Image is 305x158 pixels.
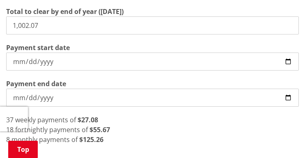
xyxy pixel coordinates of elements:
a: Top [8,141,38,158]
span: monthly payments of [11,135,78,144]
label: Total to clear by end of year ([DATE]) [6,7,124,16]
label: Payment start date [6,43,70,53]
iframe: Messenger Launcher [267,124,297,153]
strong: $55.67 [89,125,110,134]
label: Payment end date [6,79,66,89]
span: weekly payments of [15,115,76,124]
strong: $125.26 [79,135,103,144]
strong: $27.08 [78,115,98,124]
span: fortnightly payments of [15,125,88,134]
span: 8 [6,135,10,144]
